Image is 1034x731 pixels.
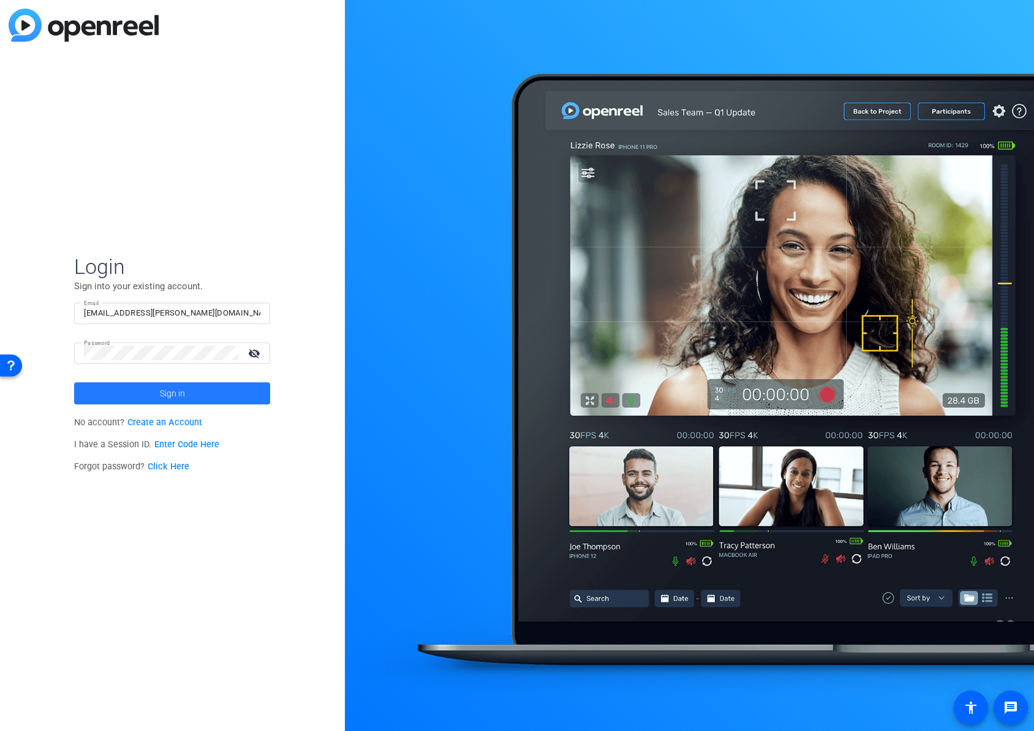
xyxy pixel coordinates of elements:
[148,461,189,472] a: Click Here
[1003,700,1018,715] mat-icon: message
[84,339,110,346] mat-label: Password
[84,306,260,320] input: Enter Email Address
[154,439,219,450] a: Enter Code Here
[74,254,270,279] span: Login
[74,279,270,293] p: Sign into your existing account.
[241,344,270,362] mat-icon: visibility_off
[964,700,978,715] mat-icon: accessibility
[127,417,202,428] a: Create an Account
[74,439,219,450] span: I have a Session ID.
[74,382,270,404] button: Sign in
[160,378,185,409] span: Sign in
[74,417,202,428] span: No account?
[84,300,99,306] mat-label: Email
[9,9,159,42] img: blue-gradient.svg
[74,461,189,472] span: Forgot password?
